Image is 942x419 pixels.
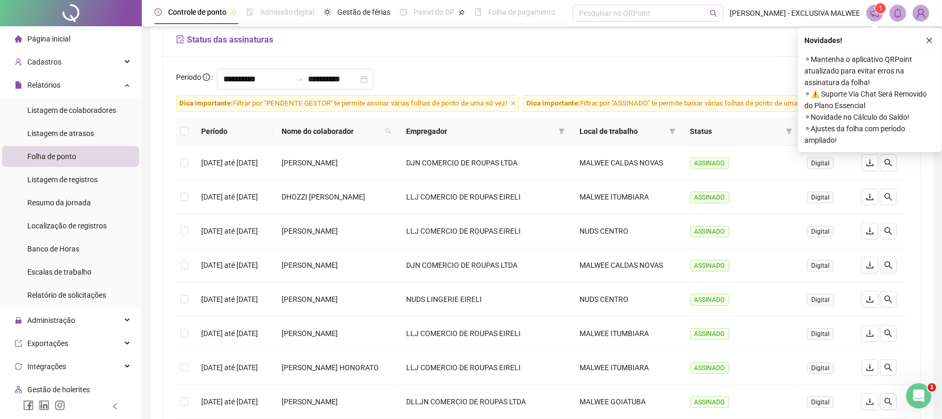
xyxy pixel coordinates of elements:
span: ⚬ Ajustes da folha com período ampliado! [804,123,936,146]
td: [DATE] até [DATE] [193,214,273,248]
td: [DATE] até [DATE] [193,248,273,282]
span: search [884,261,893,269]
span: search [383,123,394,139]
td: [DATE] até [DATE] [193,180,273,214]
span: Digital [807,396,834,408]
td: MALWEE ITUMBIARA [571,351,682,385]
span: pushpin [459,9,465,16]
td: [DATE] até [DATE] [193,282,273,317]
span: Dica importante: [179,99,233,107]
td: NUDS LINGERIE EIRELI [398,282,571,317]
td: [DATE] até [DATE] [193,385,273,419]
span: download [866,261,874,269]
span: search [385,128,391,134]
span: filter [786,128,792,134]
span: 1 [879,5,883,12]
span: filter [667,123,678,139]
span: [PERSON_NAME] - EXCLUSIVA MALWEE [730,7,860,19]
span: instagram [55,400,65,411]
td: LLJ COMERCIO DE ROUPAS EIRELI [398,351,571,385]
span: home [15,35,22,43]
span: download [866,363,874,372]
span: search [884,397,893,406]
span: sync [15,363,22,370]
span: Administração [27,316,75,324]
td: LLJ COMERCIO DE ROUPAS EIRELI [398,317,571,351]
span: apartment [15,386,22,393]
span: file [15,81,22,89]
span: ASSINADO [690,192,729,203]
span: book [474,8,482,16]
span: search [710,9,718,17]
span: Página inicial [27,35,70,43]
img: 7489 [913,5,929,21]
span: ASSINADO [690,362,729,374]
span: left [111,403,119,410]
span: Resumo da jornada [27,198,91,207]
td: [PERSON_NAME] [273,146,398,180]
span: Novidades ! [804,35,842,46]
th: Período [193,117,273,146]
span: Gestão de férias [337,8,390,16]
span: search [884,295,893,303]
span: ⚬ ⚠️ Suporte Via Chat Será Removido do Plano Essencial [804,88,936,111]
td: MALWEE CALDAS NOVAS [571,146,682,180]
span: Listagem de atrasos [27,129,94,138]
td: DJN COMERCIO DE ROUPAS LTDA [398,248,571,282]
span: Digital [807,294,834,306]
span: ASSINADO [690,396,729,408]
sup: 1 [875,3,886,14]
span: search [884,193,893,201]
td: [PERSON_NAME] [273,317,398,351]
span: ASSINADO [690,294,729,306]
span: filter [556,123,567,139]
span: Localização de registros [27,222,107,230]
span: linkedin [39,400,49,411]
span: Relatórios [27,81,60,89]
span: ⚬ Novidade no Cálculo do Saldo! [804,111,936,123]
span: Escalas de trabalho [27,268,91,276]
span: download [866,159,874,167]
span: pushpin [231,9,237,16]
td: NUDS CENTRO [571,214,682,248]
span: info-circle [203,74,210,81]
span: file-sync [176,35,184,44]
span: Integrações [27,362,66,371]
span: Painel do DP [413,8,454,16]
span: Listagem de registros [27,175,98,184]
span: to [295,75,304,83]
span: ASSINADO [690,158,729,169]
span: Nome do colaborador [282,125,381,137]
span: 1 [928,383,936,392]
span: filter [784,123,794,139]
span: search [884,363,893,372]
span: download [866,397,874,406]
span: Digital [807,226,834,237]
span: ⚬ Mantenha o aplicativo QRPoint atualizado para evitar erros na assinatura da folha! [804,54,936,88]
td: [PERSON_NAME] HONORATO [273,351,398,385]
td: MALWEE GOIATUBA [571,385,682,419]
span: lock [15,317,22,324]
span: ASSINADO [690,328,729,340]
td: DJN COMERCIO DE ROUPAS LTDA [398,146,571,180]
td: [DATE] até [DATE] [193,146,273,180]
span: Admissão digital [260,8,314,16]
span: close [511,101,516,106]
h5: Status das assinaturas [176,34,908,46]
td: DLLJN COMERCIO DE ROUPAS LTDA [398,385,571,419]
td: MALWEE ITUMBIARA [571,317,682,351]
span: swap-right [295,75,304,83]
span: Digital [807,362,834,374]
span: user-add [15,58,22,66]
td: [PERSON_NAME] [273,248,398,282]
span: Exportações [27,339,68,348]
span: Relatório de solicitações [27,291,106,299]
span: filter [558,128,565,134]
span: close [926,37,933,44]
span: Filtrar por "ASSINADO" te permite baixar várias folhas de ponto de uma só vez! [523,95,833,112]
span: download [866,329,874,338]
span: file-done [246,8,254,16]
td: DHOZZI [PERSON_NAME] [273,180,398,214]
span: Filtrar por "PENDENTE GESTOR" te permite assinar várias folhas de ponto de uma só vez! [176,95,519,112]
span: facebook [23,400,34,411]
